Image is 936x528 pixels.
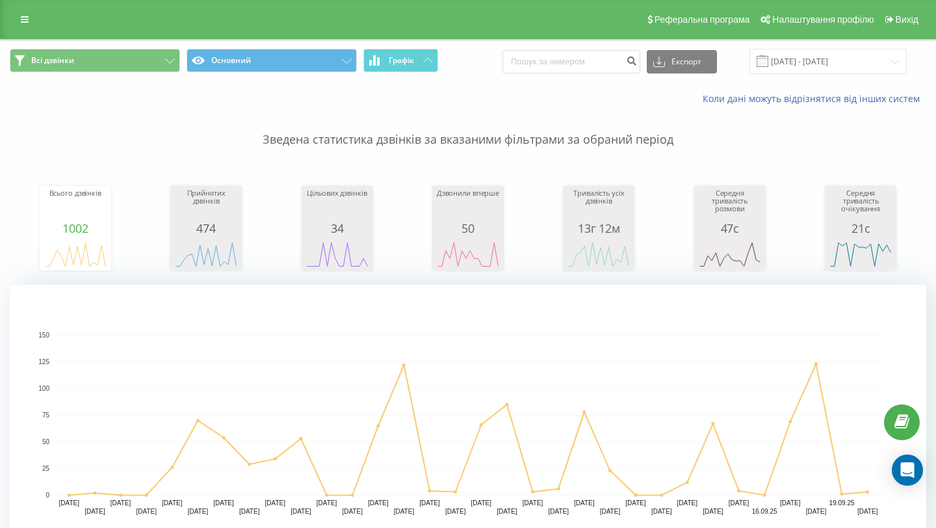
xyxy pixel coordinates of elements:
[43,222,108,235] div: 1002
[828,235,893,274] svg: A chart.
[600,508,621,515] text: [DATE]
[342,508,363,515] text: [DATE]
[188,508,209,515] text: [DATE]
[703,508,723,515] text: [DATE]
[174,222,239,235] div: 474
[291,508,311,515] text: [DATE]
[806,508,827,515] text: [DATE]
[729,499,749,507] text: [DATE]
[828,189,893,222] div: Середня тривалість очікування
[187,49,357,72] button: Основний
[566,189,631,222] div: Тривалість усіх дзвінків
[45,492,49,499] text: 0
[471,499,492,507] text: [DATE]
[10,49,180,72] button: Всі дзвінки
[697,189,762,222] div: Середня тривалість розмови
[136,508,157,515] text: [DATE]
[829,499,855,507] text: 19.09.25
[523,499,543,507] text: [DATE]
[419,499,440,507] text: [DATE]
[110,499,131,507] text: [DATE]
[174,189,239,222] div: Прийнятих дзвінків
[42,438,50,445] text: 50
[305,235,370,274] svg: A chart.
[213,499,234,507] text: [DATE]
[677,499,698,507] text: [DATE]
[647,50,717,73] button: Експорт
[305,189,370,222] div: Цільових дзвінків
[317,499,337,507] text: [DATE]
[655,14,750,25] span: Реферальна програма
[174,235,239,274] svg: A chart.
[502,50,640,73] input: Пошук за номером
[59,499,80,507] text: [DATE]
[31,55,74,66] span: Всі дзвінки
[394,508,415,515] text: [DATE]
[445,508,466,515] text: [DATE]
[435,189,500,222] div: Дзвонили вперше
[43,235,108,274] svg: A chart.
[772,14,874,25] span: Налаштування профілю
[574,499,595,507] text: [DATE]
[363,49,438,72] button: Графік
[43,189,108,222] div: Всього дзвінків
[38,358,49,365] text: 125
[435,235,500,274] svg: A chart.
[10,105,926,148] p: Зведена статистика дзвінків за вказаними фільтрами за обраний період
[42,465,50,472] text: 25
[828,222,893,235] div: 21с
[38,385,49,392] text: 100
[265,499,286,507] text: [DATE]
[703,92,926,105] a: Коли дані можуть відрізнятися вiд інших систем
[892,455,923,486] div: Open Intercom Messenger
[697,235,762,274] svg: A chart.
[368,499,389,507] text: [DATE]
[896,14,918,25] span: Вихід
[752,508,777,515] text: 16.09.25
[239,508,260,515] text: [DATE]
[497,508,517,515] text: [DATE]
[548,508,569,515] text: [DATE]
[857,508,878,515] text: [DATE]
[566,222,631,235] div: 13г 12м
[84,508,105,515] text: [DATE]
[780,499,801,507] text: [DATE]
[389,56,414,65] span: Графік
[38,332,49,339] text: 150
[305,222,370,235] div: 34
[566,235,631,274] svg: A chart.
[651,508,672,515] text: [DATE]
[162,499,183,507] text: [DATE]
[435,222,500,235] div: 50
[42,412,50,419] text: 75
[697,222,762,235] div: 47с
[625,499,646,507] text: [DATE]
